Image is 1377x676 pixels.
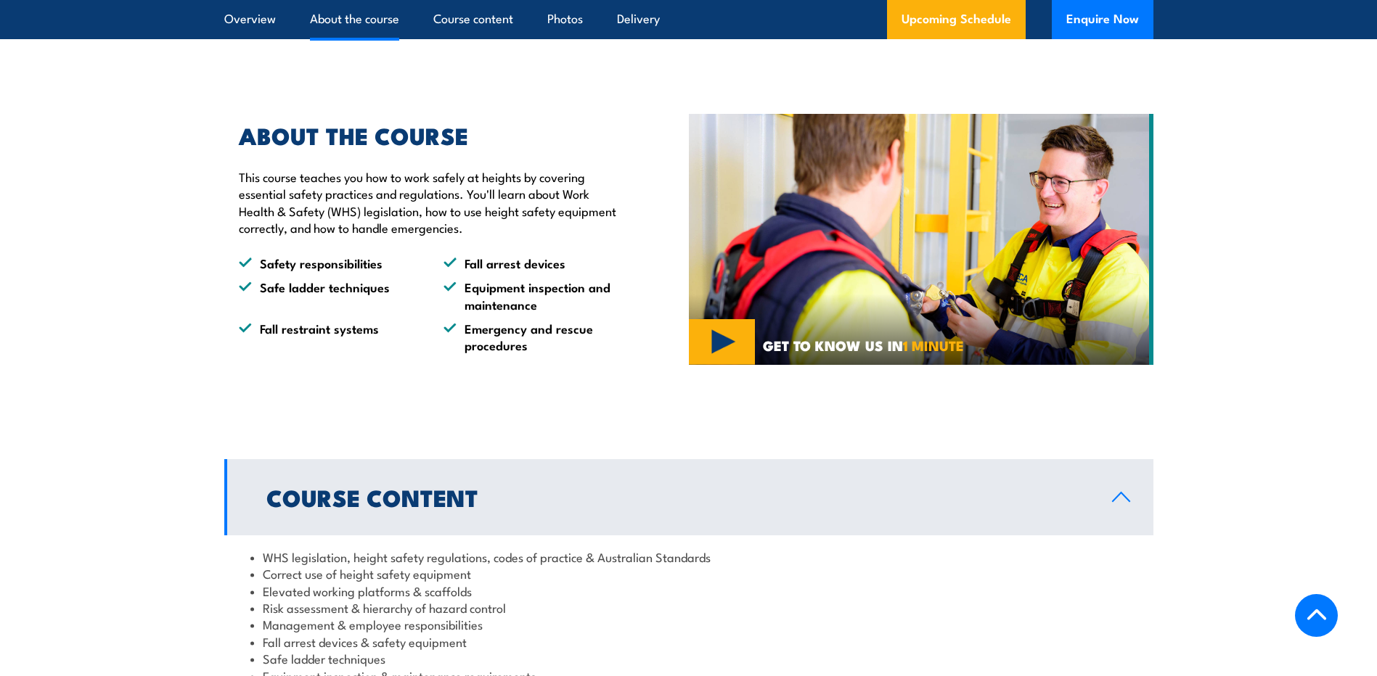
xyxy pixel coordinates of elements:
[250,616,1127,632] li: Management & employee responsibilities
[266,487,1089,507] h2: Course Content
[239,255,417,271] li: Safety responsibilities
[250,565,1127,582] li: Correct use of height safety equipment
[239,168,622,236] p: This course teaches you how to work safely at heights by covering essential safety practices and ...
[903,334,964,355] strong: 1 MINUTE
[239,125,622,145] h2: ABOUT THE COURSE
[224,459,1153,535] a: Course Content
[250,633,1127,650] li: Fall arrest devices & safety equipment
[763,339,964,352] span: GET TO KNOW US IN
[239,279,417,313] li: Safe ladder techniques
[250,548,1127,565] li: WHS legislation, height safety regulations, codes of practice & Australian Standards
[444,255,622,271] li: Fall arrest devices
[250,582,1127,599] li: Elevated working platforms & scaffolds
[239,320,417,354] li: Fall restraint systems
[689,114,1153,365] img: Work Safely at Heights TRAINING (2)
[444,279,622,313] li: Equipment inspection and maintenance
[444,320,622,354] li: Emergency and rescue procedures
[250,599,1127,616] li: Risk assessment & hierarchy of hazard control
[250,650,1127,667] li: Safe ladder techniques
